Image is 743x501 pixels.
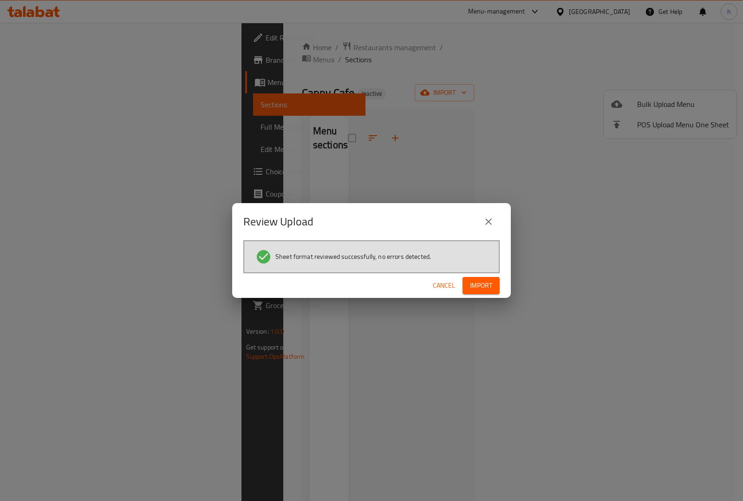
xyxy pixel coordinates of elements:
[243,214,313,229] h2: Review Upload
[463,277,500,294] button: Import
[433,280,455,291] span: Cancel
[429,277,459,294] button: Cancel
[470,280,492,291] span: Import
[275,252,431,261] span: Sheet format reviewed successfully, no errors detected.
[477,211,500,233] button: close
